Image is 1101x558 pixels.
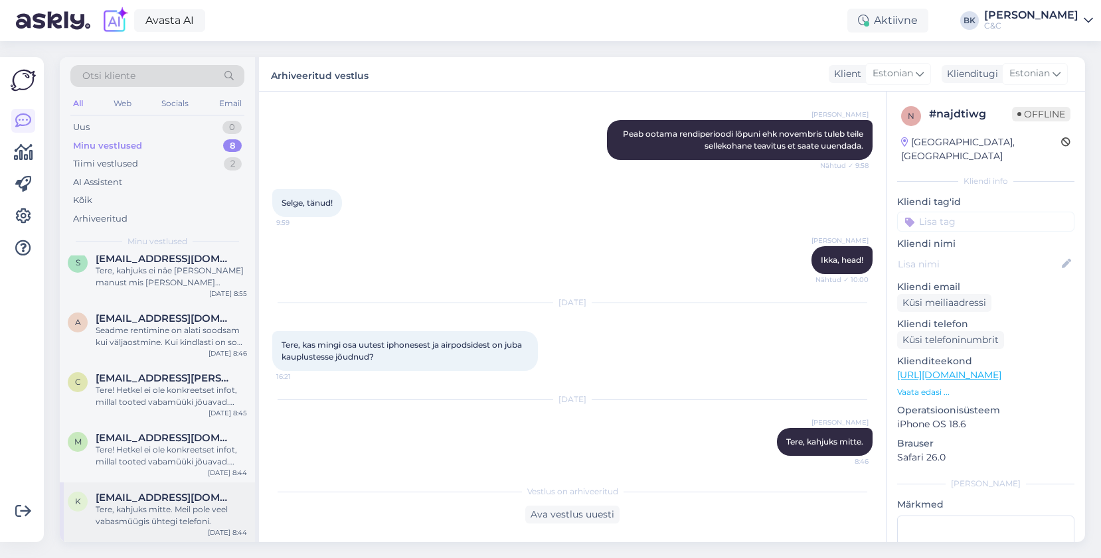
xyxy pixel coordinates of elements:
[73,212,127,226] div: Arhiveeritud
[208,468,247,478] div: [DATE] 8:44
[73,121,90,134] div: Uus
[960,11,979,30] div: BK
[815,275,869,285] span: Nähtud ✓ 10:00
[271,65,369,83] label: Arhiveeritud vestlus
[1009,66,1050,81] span: Estonian
[873,66,913,81] span: Estonian
[897,175,1074,187] div: Kliendi info
[276,372,326,382] span: 16:21
[272,393,873,405] div: [DATE]
[984,21,1078,31] div: C&C
[96,432,234,444] span: Markusluik25@gmail.com
[897,369,1001,381] a: [URL][DOMAIN_NAME]
[73,157,138,171] div: Tiimi vestlused
[70,95,86,112] div: All
[75,496,81,506] span: k
[96,253,234,265] span: sanderivanov13@gmail.com
[74,437,82,447] span: M
[224,157,242,171] div: 2
[282,198,333,208] span: Selge, tänud!
[223,139,242,153] div: 8
[897,437,1074,451] p: Brauser
[829,67,861,81] div: Klient
[96,504,247,527] div: Tere, kahjuks mitte. Meil pole veel vabasmüügis ühtegi telefoni.
[897,195,1074,209] p: Kliendi tag'id
[134,9,205,32] a: Avasta AI
[96,492,234,504] span: kristjankurm@icloud.com
[929,106,1012,122] div: # najdtiwg
[847,9,928,33] div: Aktiivne
[276,218,326,228] span: 9:59
[73,139,142,153] div: Minu vestlused
[96,444,247,468] div: Tere! Hetkel ei ole konkreetset infot, millal tooted vabamüüki jõuavad. Kuna eeltellimusi on palj...
[623,129,865,151] span: Peab ootama rendiperioodi lõpuni ehk novembris tuleb teile sellekohane teavitus et saate uuendada.
[897,417,1074,431] p: iPhone OS 18.6
[527,486,618,498] span: Vestlus on arhiveeritud
[96,265,247,289] div: Tere, kahjuks ei näe [PERSON_NAME] manust mis [PERSON_NAME] saatnud.
[75,317,81,327] span: A
[984,10,1078,21] div: [PERSON_NAME]
[898,257,1059,271] input: Lisa nimi
[216,95,244,112] div: Email
[984,10,1093,31] a: [PERSON_NAME]C&C
[897,451,1074,464] p: Safari 26.0
[96,384,247,408] div: Tere! Hetkel ei ole konkreetset infot, millal tooted vabamüüki jõuavad. Kuna eeltellimusi on palj...
[897,212,1074,232] input: Lisa tag
[897,331,1004,349] div: Küsi telefoninumbrit
[897,294,991,312] div: Küsi meiliaadressi
[96,372,234,384] span: cha@zobel.ee
[209,348,247,358] div: [DATE] 8:46
[96,324,247,348] div: Seadme rentimine on alati soodsam kui väljaostmine. Kui kindlasti on soov sama seadme kasutamist ...
[73,176,122,189] div: AI Assistent
[222,121,242,134] div: 0
[821,255,863,265] span: Ikka, head!
[811,417,869,427] span: [PERSON_NAME]
[897,237,1074,251] p: Kliendi nimi
[897,386,1074,398] p: Vaata edasi ...
[819,456,869,466] span: 8:46
[811,109,869,119] span: [PERSON_NAME]
[76,257,80,267] span: s
[82,69,135,83] span: Otsi kliente
[127,236,187,247] span: Minu vestlused
[101,7,129,35] img: explore-ai
[908,111,914,121] span: n
[75,377,81,387] span: c
[897,403,1074,417] p: Operatsioonisüsteem
[111,95,134,112] div: Web
[73,194,92,207] div: Kõik
[96,313,234,324] span: Andervaruskin@gmail.com
[272,297,873,309] div: [DATE]
[811,236,869,245] span: [PERSON_NAME]
[209,408,247,418] div: [DATE] 8:45
[901,135,1061,163] div: [GEOGRAPHIC_DATA], [GEOGRAPHIC_DATA]
[1012,107,1070,121] span: Offline
[159,95,191,112] div: Socials
[786,437,863,447] span: Tere, kahjuks mitte.
[942,67,998,81] div: Klienditugi
[525,506,620,523] div: Ava vestlus uuesti
[897,317,1074,331] p: Kliendi telefon
[897,478,1074,490] div: [PERSON_NAME]
[208,527,247,537] div: [DATE] 8:44
[897,498,1074,512] p: Märkmed
[209,289,247,299] div: [DATE] 8:55
[897,354,1074,368] p: Klienditeekond
[11,68,36,93] img: Askly Logo
[282,340,524,362] span: Tere, kas mingi osa uutest iphonesest ja airpodsidest on juba kauplustesse jõudnud?
[819,161,869,171] span: Nähtud ✓ 9:58
[897,280,1074,294] p: Kliendi email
